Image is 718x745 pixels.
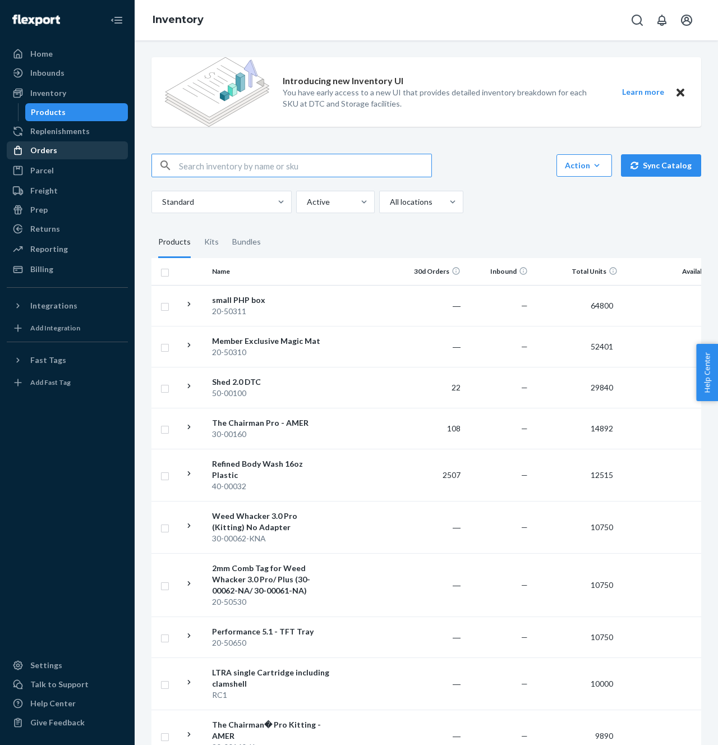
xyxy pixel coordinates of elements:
[7,122,128,140] a: Replenishments
[105,9,128,31] button: Close Navigation
[30,660,62,671] div: Settings
[7,351,128,369] button: Fast Tags
[586,580,618,590] span: 10750
[673,85,688,99] button: Close
[30,264,53,275] div: Billing
[586,424,618,433] span: 14892
[158,227,191,258] div: Products
[212,637,329,649] div: 20-50650
[30,300,77,311] div: Integrations
[621,154,701,177] button: Sync Catalog
[12,15,60,26] img: Flexport logo
[7,260,128,278] a: Billing
[7,84,128,102] a: Inventory
[7,714,128,732] button: Give Feedback
[586,632,618,642] span: 10750
[161,196,162,208] input: Standard
[7,220,128,238] a: Returns
[398,501,465,553] td: ―
[30,48,53,59] div: Home
[212,533,329,544] div: 30-00062-KNA
[521,424,528,433] span: —
[212,376,329,388] div: Shed 2.0 DTC
[398,553,465,617] td: ―
[30,165,54,176] div: Parcel
[521,632,528,642] span: —
[306,196,307,208] input: Active
[398,285,465,326] td: ―
[212,596,329,608] div: 20-50530
[586,301,618,310] span: 64800
[30,355,66,366] div: Fast Tags
[389,196,390,208] input: All locations
[398,408,465,449] td: 108
[651,9,673,31] button: Open notifications
[30,67,65,79] div: Inbounds
[521,301,528,310] span: —
[521,679,528,688] span: —
[232,227,261,258] div: Bundles
[7,297,128,315] button: Integrations
[30,145,57,156] div: Orders
[30,717,85,728] div: Give Feedback
[521,522,528,532] span: —
[521,731,528,741] span: —
[283,75,403,88] p: Introducing new Inventory UI
[7,162,128,180] a: Parcel
[30,88,66,99] div: Inventory
[212,335,329,347] div: Member Exclusive Magic Mat
[283,87,601,109] p: You have early access to a new UI that provides detailed inventory breakdown for each SKU at DTC ...
[212,458,329,481] div: Refined Body Wash 16oz Plastic
[30,223,60,234] div: Returns
[30,698,76,709] div: Help Center
[626,9,648,31] button: Open Search Box
[556,154,612,177] button: Action
[212,306,329,317] div: 20-50311
[212,347,329,358] div: 20-50310
[30,126,90,137] div: Replenishments
[144,4,213,36] ol: breadcrumbs
[7,45,128,63] a: Home
[212,667,329,689] div: LTRA single Cartridge including clamshell
[212,689,329,701] div: RC1
[7,64,128,82] a: Inbounds
[586,470,618,480] span: 12515
[179,154,431,177] input: Search inventory by name or sku
[212,626,329,637] div: Performance 5.1 - TFT Tray
[212,563,329,596] div: 2mm Comb Tag for Weed Whacker 3.0 Pro/ Plus (30-00062-NA/ 30-00061-NA)
[31,107,66,118] div: Products
[7,695,128,712] a: Help Center
[212,481,329,492] div: 40-00032
[30,679,89,690] div: Talk to Support
[212,388,329,399] div: 50-00100
[30,378,71,387] div: Add Fast Tag
[212,429,329,440] div: 30-00160
[30,185,58,196] div: Freight
[398,326,465,367] td: ―
[532,258,622,285] th: Total Units
[7,240,128,258] a: Reporting
[586,679,618,688] span: 10000
[7,675,128,693] a: Talk to Support
[212,417,329,429] div: The Chairman Pro - AMER
[25,103,128,121] a: Products
[7,182,128,200] a: Freight
[212,295,329,306] div: small PHP box
[7,656,128,674] a: Settings
[204,227,219,258] div: Kits
[521,342,528,351] span: —
[565,160,604,171] div: Action
[398,449,465,501] td: 2507
[212,719,329,742] div: The Chairman� Pro Kitting - AMER
[208,258,334,285] th: Name
[591,731,618,741] span: 9890
[7,141,128,159] a: Orders
[7,201,128,219] a: Prep
[696,344,718,401] span: Help Center
[586,383,618,392] span: 29840
[675,9,698,31] button: Open account menu
[521,580,528,590] span: —
[30,204,48,215] div: Prep
[521,470,528,480] span: —
[153,13,204,26] a: Inventory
